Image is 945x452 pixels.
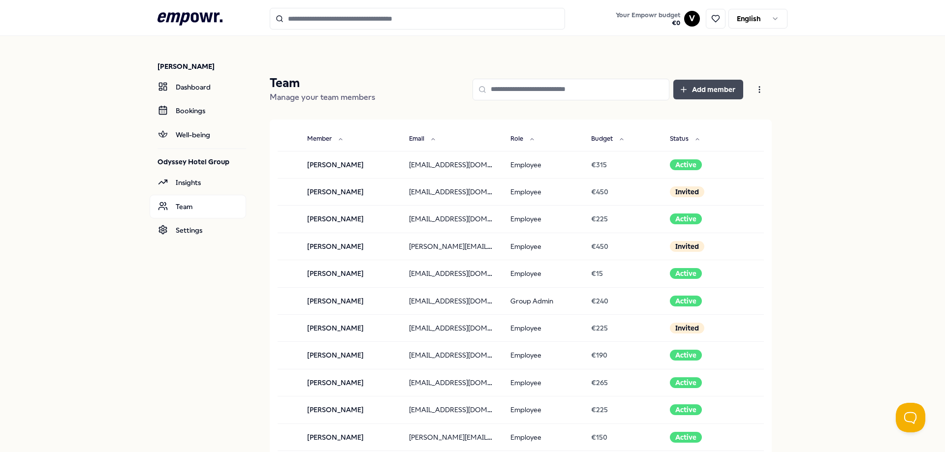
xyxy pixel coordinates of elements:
[670,268,702,279] div: Active
[503,423,583,451] td: Employee
[503,287,583,314] td: Group Admin
[670,350,702,361] div: Active
[591,379,608,387] span: € 265
[401,423,503,451] td: [PERSON_NAME][EMAIL_ADDRESS][DOMAIN_NAME]
[670,377,702,388] div: Active
[503,233,583,260] td: Employee
[670,296,702,306] div: Active
[401,342,503,369] td: [EMAIL_ADDRESS][DOMAIN_NAME]
[150,99,246,122] a: Bookings
[270,92,375,102] span: Manage your team members
[591,188,608,196] span: € 450
[670,213,702,224] div: Active
[591,324,608,332] span: € 225
[670,241,704,252] div: Invited
[150,171,246,194] a: Insights
[401,396,503,423] td: [EMAIL_ADDRESS][DOMAIN_NAME]
[299,423,401,451] td: [PERSON_NAME]
[299,314,401,341] td: [PERSON_NAME]
[299,287,401,314] td: [PERSON_NAME]
[503,369,583,396] td: Employee
[503,129,543,149] button: Role
[503,396,583,423] td: Employee
[591,433,607,441] span: € 150
[299,178,401,205] td: [PERSON_NAME]
[299,396,401,423] td: [PERSON_NAME]
[503,206,583,233] td: Employee
[591,297,608,305] span: € 240
[591,215,608,223] span: € 225
[299,206,401,233] td: [PERSON_NAME]
[670,323,704,333] div: Invited
[157,61,246,71] p: [PERSON_NAME]
[299,151,401,178] td: [PERSON_NAME]
[583,129,632,149] button: Budget
[503,260,583,287] td: Employee
[299,129,351,149] button: Member
[670,159,702,170] div: Active
[591,242,608,250] span: € 450
[299,260,401,287] td: [PERSON_NAME]
[401,369,503,396] td: [EMAIL_ADDRESS][DOMAIN_NAME]
[157,157,246,167] p: Odyssey Hotel Group
[401,260,503,287] td: [EMAIL_ADDRESS][DOMAIN_NAME]
[401,206,503,233] td: [EMAIL_ADDRESS][DOMAIN_NAME]
[150,123,246,147] a: Well-being
[684,11,700,27] button: V
[614,9,682,29] button: Your Empowr budget€0
[401,178,503,205] td: [EMAIL_ADDRESS][DOMAIN_NAME]
[401,287,503,314] td: [EMAIL_ADDRESS][DOMAIN_NAME]
[670,432,702,443] div: Active
[591,161,607,169] span: € 315
[150,218,246,242] a: Settings
[616,19,680,27] span: € 0
[401,129,444,149] button: Email
[616,11,680,19] span: Your Empowr budget
[299,369,401,396] td: [PERSON_NAME]
[150,195,246,218] a: Team
[662,129,708,149] button: Status
[299,342,401,369] td: [PERSON_NAME]
[401,233,503,260] td: [PERSON_NAME][EMAIL_ADDRESS][PERSON_NAME][DOMAIN_NAME]
[150,75,246,99] a: Dashboard
[896,403,925,432] iframe: Help Scout Beacon - Open
[591,270,603,277] span: € 15
[270,75,375,91] p: Team
[503,342,583,369] td: Employee
[747,80,772,99] button: Open menu
[612,8,684,29] a: Your Empowr budget€0
[670,186,704,197] div: Invited
[270,8,565,30] input: Search for products, categories or subcategories
[401,314,503,341] td: [EMAIL_ADDRESS][DOMAIN_NAME]
[299,233,401,260] td: [PERSON_NAME]
[503,178,583,205] td: Employee
[503,314,583,341] td: Employee
[673,80,743,99] button: Add member
[591,351,607,359] span: € 190
[503,151,583,178] td: Employee
[401,151,503,178] td: [EMAIL_ADDRESS][DOMAIN_NAME]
